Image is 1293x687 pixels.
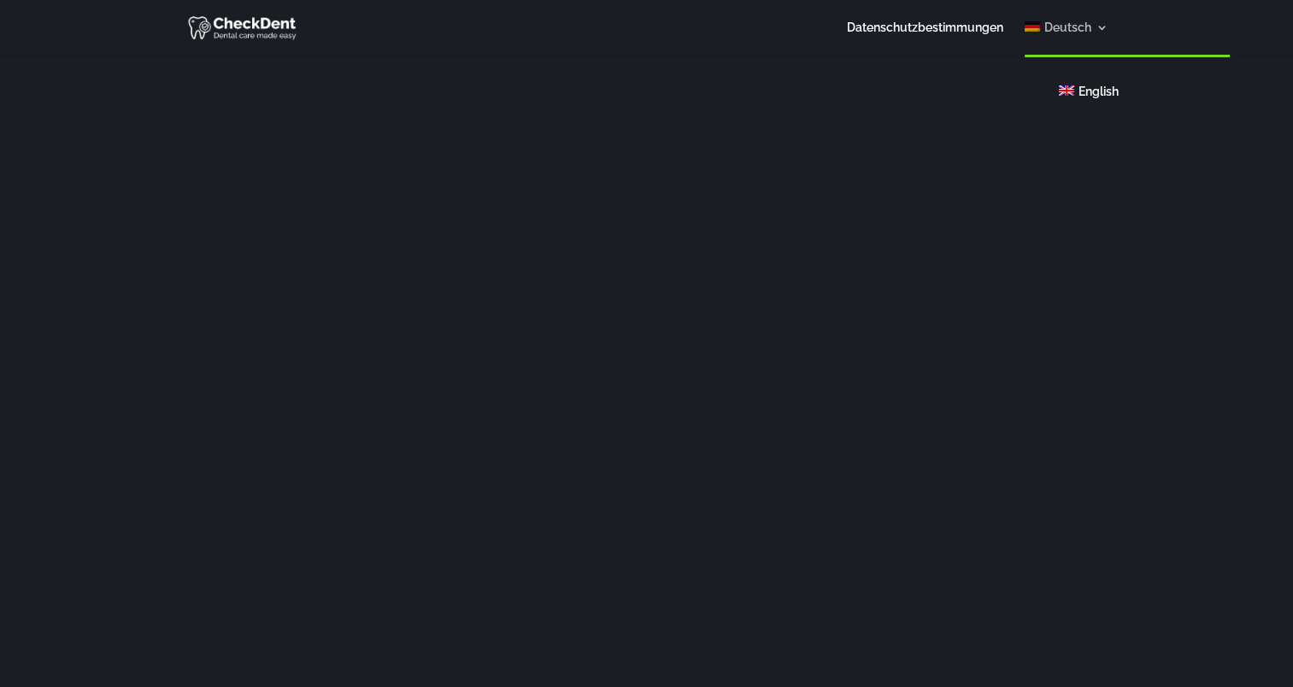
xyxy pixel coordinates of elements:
a: Datenschutzbestimmungen [847,21,1003,55]
a: Deutsch [1025,21,1108,55]
span: Deutsch [1044,21,1091,34]
span: English [1078,85,1119,98]
a: English [1042,74,1213,109]
img: CheckDent [188,14,298,41]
